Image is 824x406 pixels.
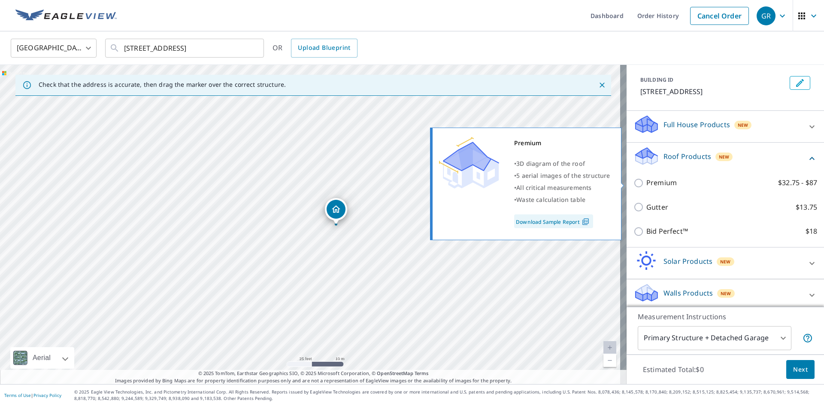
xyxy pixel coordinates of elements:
[439,137,499,189] img: Premium
[663,151,711,162] p: Roof Products
[790,76,810,90] button: Edit building 1
[273,39,357,58] div: OR
[640,86,786,97] p: [STREET_ADDRESS]
[298,43,350,53] span: Upload Blueprint
[638,326,791,350] div: Primary Structure + Detached Garage
[514,214,593,228] a: Download Sample Report
[796,202,817,213] p: $13.75
[514,194,610,206] div: •
[15,9,117,22] img: EV Logo
[633,283,817,307] div: Walls ProductsNew
[646,226,688,237] p: Bid Perfect™
[633,146,817,171] div: Roof ProductsNew
[646,177,677,188] p: Premium
[39,81,286,89] p: Check that the address is accurate, then drag the marker over the correct structure.
[74,389,820,402] p: © 2025 Eagle View Technologies, Inc. and Pictometry International Corp. All Rights Reserved. Repo...
[33,392,61,398] a: Privacy Policy
[30,347,53,369] div: Aerial
[325,198,347,225] div: Dropped pin, building 1, Residential property, 18055 Mambo Dr Boca Raton, FL 33496
[291,39,357,58] a: Upload Blueprint
[663,256,712,266] p: Solar Products
[721,290,731,297] span: New
[124,36,246,60] input: Search by address or latitude-longitude
[719,153,730,160] span: New
[4,393,61,398] p: |
[514,137,610,149] div: Premium
[757,6,776,25] div: GR
[738,122,748,128] span: New
[633,114,817,139] div: Full House ProductsNew
[11,36,97,60] div: [GEOGRAPHIC_DATA]
[603,354,616,367] a: Current Level 20, Zoom Out
[10,347,74,369] div: Aerial
[516,171,610,180] span: 5 aerial images of the structure
[514,158,610,170] div: •
[597,79,608,91] button: Close
[4,392,31,398] a: Terms of Use
[663,119,730,130] p: Full House Products
[580,218,591,226] img: Pdf Icon
[514,170,610,182] div: •
[603,341,616,354] a: Current Level 20, Zoom In Disabled
[638,311,813,322] p: Measurement Instructions
[636,360,711,379] p: Estimated Total: $0
[415,370,429,376] a: Terms
[514,182,610,194] div: •
[663,288,713,298] p: Walls Products
[646,202,668,213] p: Gutter
[778,177,817,188] p: $32.75 - $87
[793,364,808,375] span: Next
[690,7,749,25] a: Cancel Order
[786,360,815,379] button: Next
[640,76,673,83] p: BUILDING ID
[198,370,429,377] span: © 2025 TomTom, Earthstar Geographics SIO, © 2025 Microsoft Corporation, ©
[516,195,585,204] span: Waste calculation table
[803,333,813,343] span: Your report will include the primary structure and a detached garage if one exists.
[377,370,413,376] a: OpenStreetMap
[806,226,817,237] p: $18
[720,258,731,265] span: New
[633,251,817,275] div: Solar ProductsNew
[516,183,591,192] span: All critical measurements
[516,159,585,168] span: 3D diagram of the roof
